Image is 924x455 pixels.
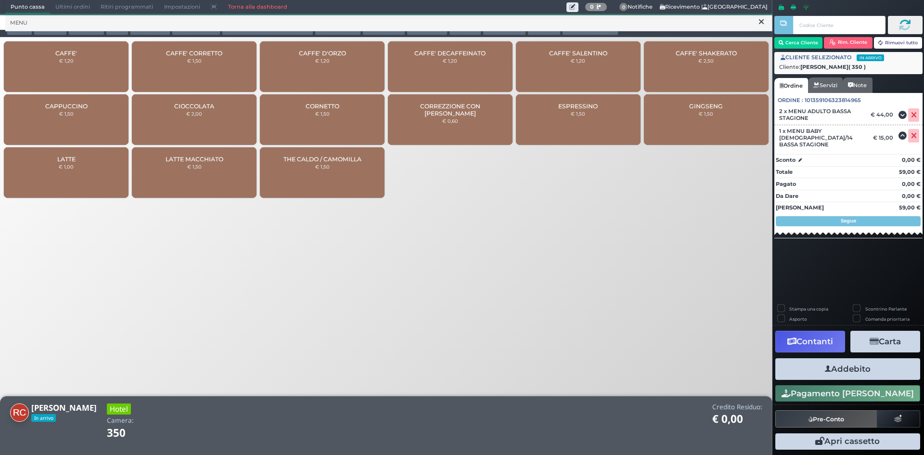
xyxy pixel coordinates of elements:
small: € 1,50 [315,111,330,117]
button: Carta [850,331,920,352]
strong: 59,00 € [899,204,921,211]
h1: € 0,00 [712,413,762,425]
span: CAFFE' D'ORZO [299,50,346,57]
span: 1 x MENU BABY [DEMOGRAPHIC_DATA]/14 BASSA STAGIONE [779,128,867,148]
span: Ordine : [778,96,803,104]
h1: 350 [107,427,153,439]
span: 0 [619,3,628,12]
button: Apri cassetto [775,433,920,450]
span: Ultimi ordini [50,0,95,14]
small: € 1,20 [315,58,330,64]
span: Ritiri programmati [95,0,158,14]
a: Note [843,78,872,93]
strong: 0,00 € [902,156,921,163]
label: Stampa una copia [789,306,828,312]
span: CAFFE' DECAFFEINATO [414,50,486,57]
button: Addebito [775,358,920,380]
a: Servizi [808,78,843,93]
span: 2 x MENU ADULTO BASSA STAGIONE [779,108,864,121]
button: Cerca Cliente [774,37,823,49]
span: CAFFE' [55,50,77,57]
button: Rim. Cliente [824,37,873,49]
label: Scontrino Parlante [865,306,907,312]
a: Torna alla dashboard [222,0,292,14]
span: CAPPUCCINO [45,103,88,110]
b: 0 [590,3,594,10]
button: Rimuovi tutto [874,37,923,49]
div: € 44,00 [869,111,898,118]
strong: Segue [841,218,856,224]
img: Raissa Cornaglia [10,403,29,422]
div: Cliente: [779,63,917,71]
span: ( 350 ) [848,63,866,71]
small: € 2,50 [698,58,714,64]
a: Ordine [774,78,808,93]
span: CIOCCOLATA [174,103,214,110]
button: Contanti [775,331,845,352]
small: € 0,60 [442,118,458,124]
strong: [PERSON_NAME] [776,204,824,211]
strong: Sconto [776,156,796,164]
h4: Credito Residuo: [712,403,762,411]
button: Pagamento [PERSON_NAME] [775,385,920,402]
b: [PERSON_NAME] [800,64,866,70]
small: € 1,20 [59,58,74,64]
strong: Pagato [776,181,796,187]
small: € 1,20 [571,58,585,64]
small: € 1,50 [315,164,330,169]
span: Punto cassa [5,0,50,14]
small: € 1,50 [59,111,74,117]
h3: Hotel [107,403,131,415]
label: Asporto [789,316,807,322]
button: Pre-Conto [775,410,877,428]
label: Comanda prioritaria [865,316,910,322]
b: [PERSON_NAME] [31,402,97,413]
span: ESPRESSINO [558,103,598,110]
span: In arrivo [31,414,56,422]
span: CORNETTO [306,103,339,110]
span: THE CALDO / CAMOMILLA [283,156,361,163]
span: GINGSENG [689,103,723,110]
h4: Camera: [107,417,134,424]
small: € 1,50 [699,111,713,117]
input: Codice Cliente [793,16,885,34]
small: € 1,50 [187,164,202,169]
span: In arrivo [857,54,884,61]
span: LATTE MACCHIATO [166,156,223,163]
span: Impostazioni [159,0,205,14]
small: € 1,50 [187,58,202,64]
strong: 59,00 € [899,169,921,175]
small: € 1,50 [571,111,585,117]
strong: 0,00 € [902,181,921,187]
small: € 1,00 [59,164,74,169]
small: € 2,00 [186,111,202,117]
strong: Da Dare [776,193,798,199]
strong: 0,00 € [902,193,921,199]
span: CORREZZIONE CON [PERSON_NAME] [396,103,504,117]
strong: Totale [776,169,793,175]
span: CAFFE' CORRETTO [166,50,222,57]
span: CAFFE' SHAKERATO [676,50,737,57]
div: € 15,00 [872,134,898,141]
input: Ricerca articolo [5,14,772,31]
small: € 1,20 [443,58,457,64]
span: LATTE [57,156,76,163]
span: 101359106323814965 [805,96,861,104]
span: CLIENTE SELEZIONATO [781,53,884,62]
span: CAFFE' SALENTINO [549,50,607,57]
